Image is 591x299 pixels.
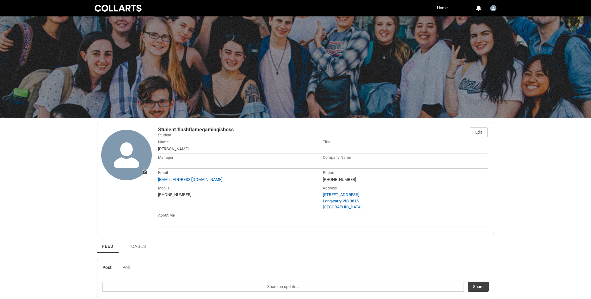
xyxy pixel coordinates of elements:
[490,5,496,11] img: Student.flashflamegamingisboss
[158,132,469,138] p: Student
[158,147,188,151] span: [PERSON_NAME]
[323,186,337,190] span: Address
[323,192,488,198] div: [STREET_ADDRESS]
[267,282,299,291] span: Share an update...
[323,177,356,182] span: [PHONE_NUMBER]
[117,259,135,276] a: Poll
[473,282,483,291] span: Share
[158,127,234,132] span: Student.flashflamegamingisboss
[323,155,351,160] span: Company Name
[158,170,168,175] span: Email
[470,128,487,137] a: Edit
[131,244,146,249] span: Cases
[101,130,152,180] a: Update Photo
[323,140,330,144] span: Title
[435,3,449,13] a: Home
[323,192,488,210] a: [STREET_ADDRESS]Longwarry VIC 3816[GEOGRAPHIC_DATA]
[126,236,151,253] a: Cases
[102,265,112,270] span: Post
[158,192,191,197] span: [PHONE_NUMBER]
[475,128,482,137] div: Edit
[158,213,175,218] span: About Me
[122,265,130,270] span: Poll
[158,140,169,144] span: Name
[489,3,498,13] button: User Profile Student.flashflamegamingisboss
[158,186,169,190] span: Mobile
[158,177,222,182] a: [EMAIL_ADDRESS][DOMAIN_NAME]
[97,236,119,253] a: Feed
[468,282,489,292] button: Share
[323,198,488,204] div: Longwarry VIC 3816
[158,155,173,160] span: Manager
[102,282,464,292] button: Share an update...
[97,259,117,276] a: Post
[323,170,334,175] span: Phone
[323,204,488,210] div: [GEOGRAPHIC_DATA]
[97,259,494,297] div: Chatter Publisher
[102,244,114,249] span: Feed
